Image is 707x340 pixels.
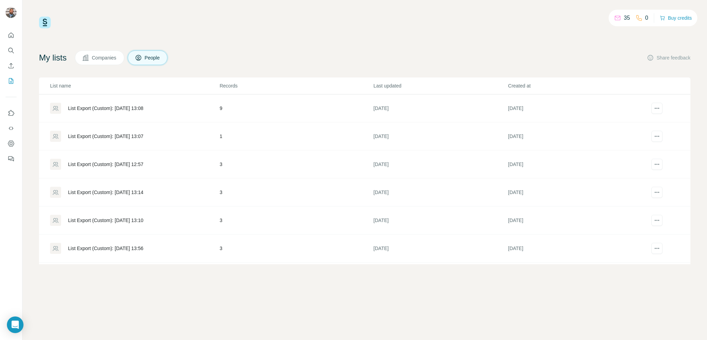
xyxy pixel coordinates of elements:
span: People [145,54,161,61]
button: actions [651,187,662,198]
button: actions [651,131,662,142]
button: Buy credits [660,13,692,23]
td: 1 [219,122,373,150]
img: Surfe Logo [39,17,51,28]
button: My lists [6,75,17,87]
td: [DATE] [508,235,642,263]
h4: My lists [39,52,67,63]
td: 3 [219,178,373,206]
span: Companies [92,54,117,61]
td: [DATE] [373,150,508,178]
button: Share feedback [647,54,690,61]
td: 3 [219,263,373,291]
button: actions [651,103,662,114]
td: 3 [219,235,373,263]
img: Avatar [6,7,17,18]
td: 3 [219,150,373,178]
td: [DATE] [508,206,642,235]
td: [DATE] [373,178,508,206]
div: List Export (Custom): [DATE] 13:08 [68,105,143,112]
p: Last updated [374,82,507,89]
p: 0 [645,14,648,22]
div: List Export (Custom): [DATE] 13:56 [68,245,143,252]
div: List Export (Custom): [DATE] 13:07 [68,133,143,140]
div: Open Intercom Messenger [7,316,23,333]
td: [DATE] [508,150,642,178]
td: [DATE] [508,178,642,206]
p: 35 [624,14,630,22]
button: Dashboard [6,137,17,150]
td: [DATE] [373,122,508,150]
button: Quick start [6,29,17,42]
button: Use Surfe on LinkedIn [6,107,17,119]
button: Enrich CSV [6,59,17,72]
button: actions [651,243,662,254]
td: [DATE] [373,263,508,291]
button: Use Surfe API [6,122,17,135]
div: List Export (Custom): [DATE] 13:10 [68,217,143,224]
p: Created at [508,82,642,89]
div: List Export (Custom): [DATE] 13:14 [68,189,143,196]
td: [DATE] [508,94,642,122]
button: Feedback [6,153,17,165]
button: actions [651,159,662,170]
td: [DATE] [373,94,508,122]
td: 9 [219,94,373,122]
td: 3 [219,206,373,235]
td: [DATE] [373,235,508,263]
button: Search [6,44,17,57]
button: actions [651,215,662,226]
td: [DATE] [373,206,508,235]
div: List Export (Custom): [DATE] 12:57 [68,161,143,168]
p: List name [50,82,219,89]
p: Records [220,82,373,89]
td: [DATE] [508,122,642,150]
td: [DATE] [508,263,642,291]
